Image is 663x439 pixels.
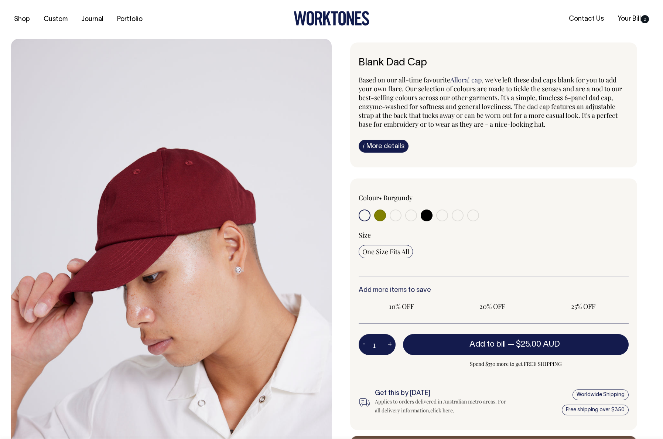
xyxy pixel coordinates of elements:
[359,231,629,239] div: Size
[469,341,506,348] span: Add to bill
[450,75,482,84] a: Allora! cap
[540,300,626,313] input: 25% OFF
[359,57,629,69] h6: Blank Dad Cap
[114,13,146,25] a: Portfolio
[375,390,506,397] h6: Get this by [DATE]
[359,140,409,153] a: iMore details
[516,341,560,348] span: $25.00 AUD
[453,302,532,311] span: 20% OFF
[403,360,629,368] span: Spend $350 more to get FREE SHIPPING
[430,407,453,414] a: click here
[359,75,622,129] span: , we've left these dad caps blank for you to add your own flare. Our selection of colours are mad...
[362,302,441,311] span: 10% OFF
[359,245,413,258] input: One Size Fits All
[359,75,450,84] span: Based on our all-time favourite
[384,337,396,352] button: +
[449,300,536,313] input: 20% OFF
[375,397,506,415] div: Applies to orders delivered in Australian metro areas. For all delivery information, .
[362,247,409,256] span: One Size Fits All
[359,337,369,352] button: -
[641,15,649,23] span: 0
[359,193,467,202] div: Colour
[379,193,382,202] span: •
[507,341,562,348] span: —
[359,287,629,294] h6: Add more items to save
[78,13,106,25] a: Journal
[544,302,623,311] span: 25% OFF
[383,193,413,202] label: Burgundy
[615,13,652,25] a: Your Bill0
[363,142,365,150] span: i
[403,334,629,355] button: Add to bill —$25.00 AUD
[566,13,607,25] a: Contact Us
[359,300,445,313] input: 10% OFF
[41,13,71,25] a: Custom
[11,13,33,25] a: Shop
